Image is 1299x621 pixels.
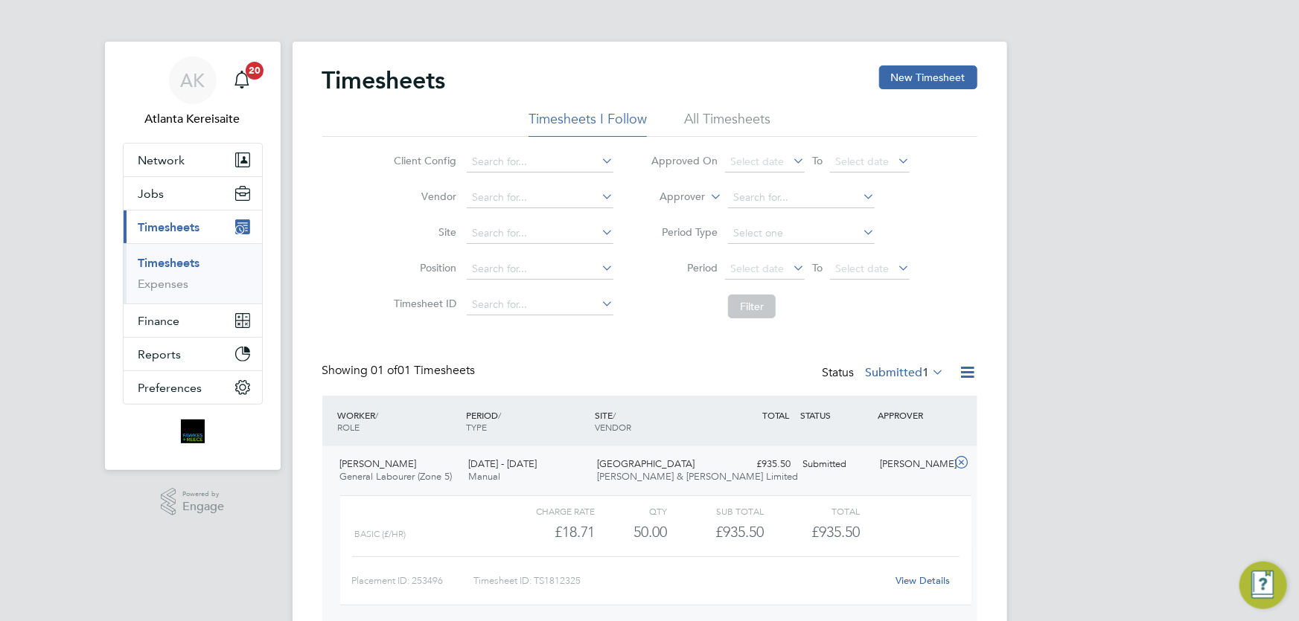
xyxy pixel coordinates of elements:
span: 1 [923,365,930,380]
label: Client Config [389,154,456,167]
label: Position [389,261,456,274]
span: Jobs [138,187,165,201]
span: [PERSON_NAME] & [PERSON_NAME] Limited [597,470,798,483]
a: 20 [227,57,257,104]
button: New Timesheet [879,65,977,89]
span: Select date [730,155,784,168]
a: AKAtlanta Kereisaite [123,57,263,128]
div: Status [823,363,948,384]
li: Timesheets I Follow [529,110,647,137]
span: To [808,258,827,277]
div: Submitted [797,452,875,477]
button: Finance [124,304,262,337]
span: Select date [835,155,889,168]
input: Search for... [467,295,613,315]
button: Jobs [124,177,262,210]
span: Atlanta Kereisaite [123,110,263,128]
a: Expenses [138,277,189,291]
span: / [613,409,616,421]
li: All Timesheets [684,110,770,137]
button: Filter [728,295,776,318]
input: Search for... [467,187,613,208]
div: [PERSON_NAME] [874,452,951,477]
div: £18.71 [499,520,595,544]
span: / [376,409,379,421]
span: TYPE [466,421,487,433]
span: 01 Timesheets [371,363,476,378]
label: Period [651,261,718,274]
span: Manual [468,470,500,483]
span: VENDOR [595,421,631,433]
span: [PERSON_NAME] [340,457,417,470]
button: Timesheets [124,210,262,243]
button: Network [124,144,262,176]
div: PERIOD [462,402,591,440]
span: Finance [138,314,180,328]
div: £935.50 [668,520,764,544]
img: bromak-logo-retina.png [181,419,205,443]
input: Search for... [467,152,613,173]
div: Placement ID: 253496 [352,569,473,593]
label: Site [389,225,456,239]
span: Timesheets [138,220,200,234]
span: Reports [138,347,182,361]
label: Period Type [651,225,718,239]
div: Total [764,502,860,520]
span: Network [138,153,185,167]
input: Select one [728,223,875,244]
button: Engage Resource Center [1239,562,1287,609]
div: Sub Total [668,502,764,520]
span: Preferences [138,381,202,395]
a: Powered byEngage [161,488,224,516]
input: Search for... [728,187,875,208]
span: Engage [182,501,224,513]
span: £935.50 [811,523,860,541]
input: Search for... [467,223,613,244]
span: [GEOGRAPHIC_DATA] [597,457,695,470]
a: Go to home page [123,419,263,443]
div: SITE [591,402,720,440]
div: QTY [596,502,668,520]
span: Select date [730,262,784,275]
span: Select date [835,262,889,275]
span: General Labourer (Zone 5) [340,470,453,483]
label: Approver [638,190,705,205]
span: 01 of [371,363,398,378]
button: Reports [124,338,262,370]
div: APPROVER [874,402,951,428]
div: STATUS [797,402,875,428]
a: View Details [896,574,950,587]
label: Submitted [866,365,945,380]
span: Powered by [182,488,224,501]
span: [DATE] - [DATE] [468,457,537,470]
h2: Timesheets [322,65,446,95]
div: £935.50 [720,452,797,477]
span: / [498,409,501,421]
label: Vendor [389,190,456,203]
span: TOTAL [763,409,790,421]
div: 50.00 [596,520,668,544]
div: Timesheet ID: TS1812325 [473,569,887,593]
span: basic (£/HR) [355,529,406,539]
span: ROLE [338,421,360,433]
span: To [808,151,827,170]
input: Search for... [467,259,613,280]
label: Timesheet ID [389,297,456,310]
button: Preferences [124,371,262,404]
a: Timesheets [138,256,200,270]
div: Timesheets [124,243,262,303]
div: Showing [322,363,479,379]
span: AK [180,71,205,90]
div: Charge rate [499,502,595,520]
span: 20 [246,62,264,80]
nav: Main navigation [105,42,281,470]
label: Approved On [651,154,718,167]
div: WORKER [334,402,463,440]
